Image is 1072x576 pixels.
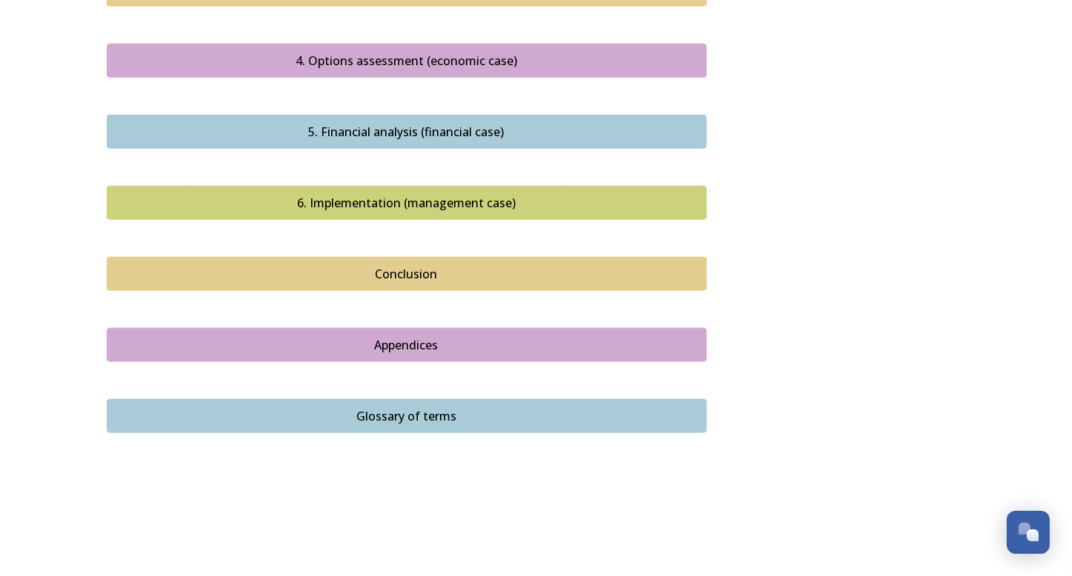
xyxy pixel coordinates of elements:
div: Appendices [115,336,699,354]
button: Appendices [107,328,707,362]
button: Glossary of terms [107,399,707,433]
button: 4. Options assessment (economic case) [107,44,707,78]
div: 6. Implementation (management case) [115,194,699,212]
button: 6. Implementation (management case) [107,186,707,220]
div: Conclusion [115,265,699,283]
button: 5. Financial analysis (financial case) [107,115,707,149]
div: 4. Options assessment (economic case) [115,52,699,70]
div: 5. Financial analysis (financial case) [115,123,699,141]
button: Conclusion [107,257,707,291]
button: Open Chat [1007,511,1050,554]
div: Glossary of terms [115,407,699,425]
